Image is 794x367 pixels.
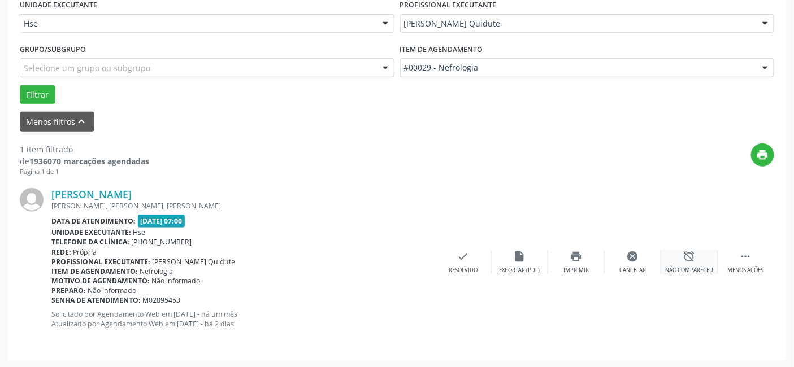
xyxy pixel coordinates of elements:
b: Profissional executante: [51,257,150,266]
b: Data de atendimento: [51,216,136,226]
b: Rede: [51,247,71,257]
b: Senha de atendimento: [51,295,141,305]
button: print [751,143,774,167]
p: Solicitado por Agendamento Web em [DATE] - há um mês Atualizado por Agendamento Web em [DATE] - h... [51,309,435,329]
label: Item de agendamento [400,41,483,58]
div: Cancelar [619,266,646,274]
span: Hse [24,18,371,29]
span: Não informado [88,286,137,295]
div: [PERSON_NAME], [PERSON_NAME], [PERSON_NAME] [51,201,435,211]
div: de [20,155,149,167]
label: Grupo/Subgrupo [20,41,86,58]
i: insert_drive_file [514,250,526,263]
span: [DATE] 07:00 [138,215,185,228]
span: [PERSON_NAME] Quidute [404,18,752,29]
span: Selecione um grupo ou subgrupo [24,62,150,74]
i: alarm_off [683,250,696,263]
b: Item de agendamento: [51,266,138,276]
span: M02895453 [143,295,181,305]
div: Menos ações [728,266,764,274]
b: Preparo: [51,286,86,295]
span: #00029 - Nefrologia [404,62,752,73]
div: Exportar (PDF) [500,266,540,274]
i: print [757,148,769,161]
div: 1 item filtrado [20,143,149,155]
i: keyboard_arrow_up [76,115,88,128]
i: print [570,250,583,263]
button: Menos filtroskeyboard_arrow_up [20,112,94,132]
span: Hse [133,228,146,237]
div: Imprimir [563,266,589,274]
i:  [740,250,752,263]
div: Resolvido [449,266,478,274]
b: Unidade executante: [51,228,131,237]
div: Não compareceu [665,266,713,274]
i: cancel [627,250,639,263]
div: Página 1 de 1 [20,167,149,177]
b: Motivo de agendamento: [51,276,150,286]
span: Nefrologia [140,266,173,276]
span: Não informado [152,276,201,286]
span: [PERSON_NAME] Quidute [153,257,236,266]
strong: 1936070 marcações agendadas [29,156,149,167]
span: Própria [73,247,97,257]
b: Telefone da clínica: [51,237,129,247]
button: Filtrar [20,85,55,104]
img: img [20,188,44,212]
span: [PHONE_NUMBER] [132,237,192,247]
a: [PERSON_NAME] [51,188,132,200]
i: check [457,250,470,263]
